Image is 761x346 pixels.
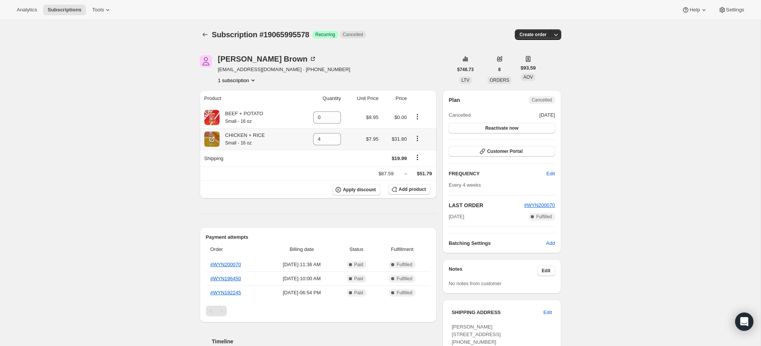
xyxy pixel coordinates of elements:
[490,78,509,83] span: ORDERS
[388,184,430,195] button: Add product
[403,170,408,178] div: →
[396,276,412,282] span: Fulfilled
[343,32,363,38] span: Cancelled
[396,262,412,268] span: Fulfilled
[411,113,423,121] button: Product actions
[714,5,749,15] button: Settings
[453,64,478,75] button: $748.73
[200,55,212,67] span: Karen Brown
[354,276,363,282] span: Paid
[343,90,380,107] th: Unit Price
[218,76,257,84] button: Product actions
[677,5,712,15] button: Help
[411,153,423,162] button: Shipping actions
[354,290,363,296] span: Paid
[297,90,343,107] th: Quantity
[200,90,297,107] th: Product
[220,132,265,147] div: CHICKEN + RICE
[218,66,350,73] span: [EMAIL_ADDRESS][DOMAIN_NAME] · [PHONE_NUMBER]
[452,324,501,345] span: [PERSON_NAME] [STREET_ADDRESS] [PHONE_NUMBER]
[339,246,374,253] span: Status
[457,67,474,73] span: $748.73
[542,268,551,274] span: Edit
[487,148,522,154] span: Customer Portal
[206,306,431,316] nav: Pagination
[269,246,334,253] span: Billing date
[532,97,552,103] span: Cancelled
[449,202,524,209] h2: LAST ORDER
[379,246,426,253] span: Fulfillment
[536,214,552,220] span: Fulfilled
[315,32,335,38] span: Recurring
[449,96,460,104] h2: Plan
[204,132,220,147] img: product img
[212,30,309,39] span: Subscription #19065995578
[540,111,555,119] span: [DATE]
[411,134,423,143] button: Product actions
[210,262,241,267] a: #WYN200070
[537,265,555,276] button: Edit
[381,90,409,107] th: Price
[689,7,700,13] span: Help
[523,75,533,80] span: AOV
[269,275,334,283] span: [DATE] · 10:00 AM
[332,184,380,195] button: Apply discount
[225,119,252,124] small: Small - 16 oz
[449,240,546,247] h6: Batching Settings
[396,290,412,296] span: Fulfilled
[449,182,481,188] span: Every 4 weeks
[210,276,241,281] a: #WYN196450
[485,125,518,131] span: Reactivate now
[449,213,464,221] span: [DATE]
[541,237,559,249] button: Add
[206,241,267,258] th: Order
[524,202,555,208] a: #WYN200070
[225,140,252,146] small: Small - 16 oz
[498,67,501,73] span: 8
[543,309,552,316] span: Edit
[343,187,376,193] span: Apply discount
[379,170,394,178] div: $87.59
[354,262,363,268] span: Paid
[726,7,744,13] span: Settings
[449,170,546,178] h2: FREQUENCY
[269,261,334,268] span: [DATE] · 11:36 AM
[17,7,37,13] span: Analytics
[212,338,437,345] h2: Timeline
[452,309,543,316] h3: SHIPPING ADDRESS
[392,136,407,142] span: $31.80
[546,240,555,247] span: Add
[200,150,297,167] th: Shipping
[395,114,407,120] span: $0.00
[399,186,426,192] span: Add product
[210,290,241,295] a: #WYN192245
[462,78,470,83] span: LTV
[220,110,263,125] div: BEEF + POTATO
[204,110,220,125] img: product img
[449,123,555,133] button: Reactivate now
[521,64,536,72] span: $93.59
[735,313,753,331] div: Open Intercom Messenger
[206,233,431,241] h2: Payment attempts
[88,5,116,15] button: Tools
[92,7,104,13] span: Tools
[519,32,546,38] span: Create order
[43,5,86,15] button: Subscriptions
[524,202,555,209] button: #WYN200070
[449,265,537,276] h3: Notes
[366,136,379,142] span: $7.95
[542,168,559,180] button: Edit
[515,29,551,40] button: Create order
[392,156,407,161] span: $19.99
[449,111,471,119] span: Cancelled
[449,281,501,286] span: No notes from customer
[200,29,210,40] button: Subscriptions
[48,7,81,13] span: Subscriptions
[546,170,555,178] span: Edit
[218,55,317,63] div: [PERSON_NAME] Brown
[539,306,556,319] button: Edit
[417,171,432,176] span: $51.79
[366,114,379,120] span: $8.95
[12,5,41,15] button: Analytics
